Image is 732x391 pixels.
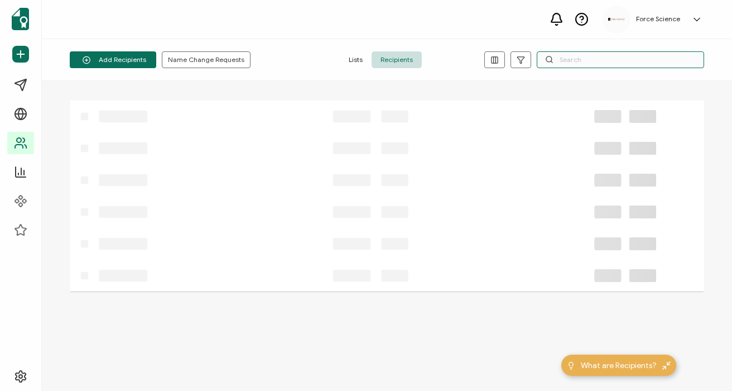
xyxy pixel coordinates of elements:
[636,15,680,23] h5: Force Science
[581,360,657,371] span: What are Recipients?
[537,51,704,68] input: Search
[168,56,244,63] span: Name Change Requests
[662,361,671,370] img: minimize-icon.svg
[340,51,372,68] span: Lists
[162,51,251,68] button: Name Change Requests
[608,18,625,21] img: d96c2383-09d7-413e-afb5-8f6c84c8c5d6.png
[70,51,156,68] button: Add Recipients
[372,51,422,68] span: Recipients
[12,8,29,30] img: sertifier-logomark-colored.svg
